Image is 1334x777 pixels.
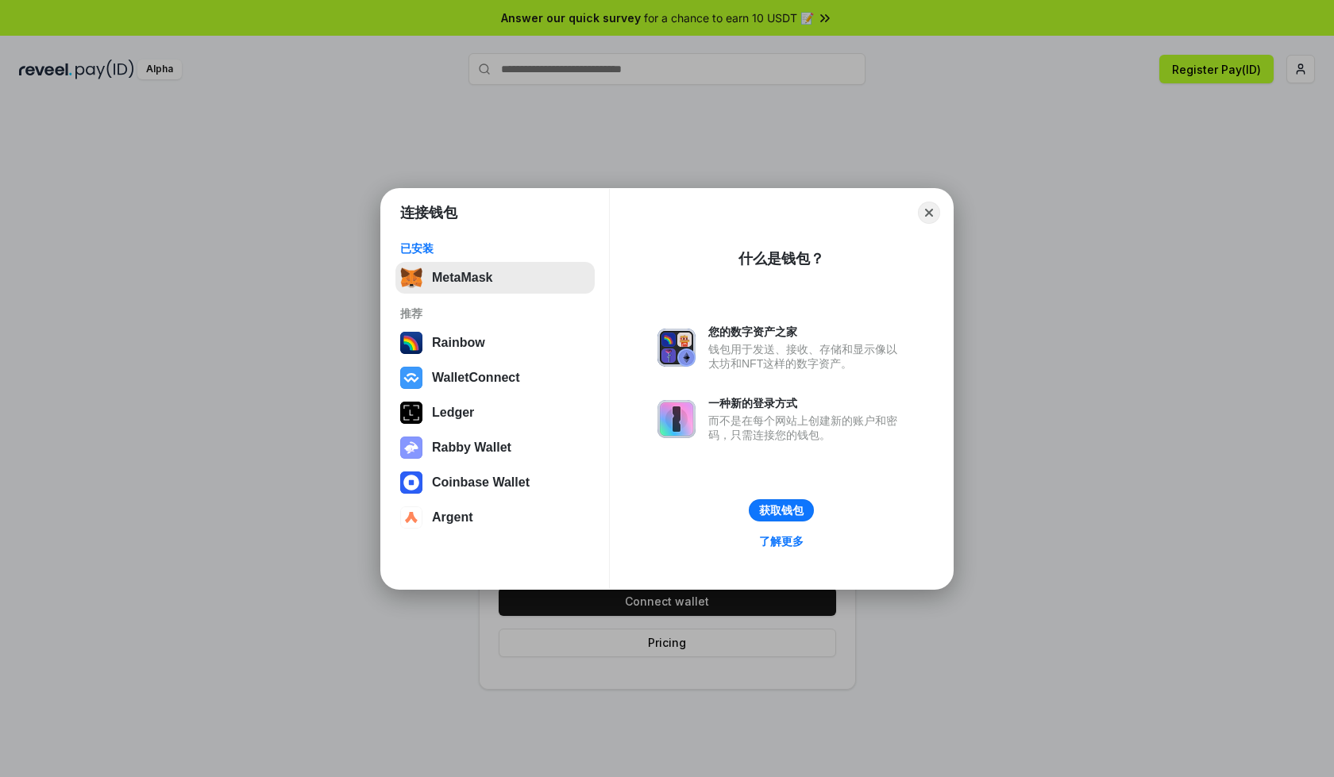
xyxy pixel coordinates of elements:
[395,362,595,394] button: WalletConnect
[400,267,422,289] img: svg+xml,%3Csvg%20fill%3D%22none%22%20height%3D%2233%22%20viewBox%3D%220%200%2035%2033%22%20width%...
[400,332,422,354] img: svg+xml,%3Csvg%20width%3D%22120%22%20height%3D%22120%22%20viewBox%3D%220%200%20120%20120%22%20fil...
[657,329,696,367] img: svg+xml,%3Csvg%20xmlns%3D%22http%3A%2F%2Fwww.w3.org%2F2000%2Fsvg%22%20fill%3D%22none%22%20viewBox...
[432,336,485,350] div: Rainbow
[432,271,492,285] div: MetaMask
[749,499,814,521] button: 获取钱包
[400,367,422,389] img: svg+xml,%3Csvg%20width%3D%2228%22%20height%3D%2228%22%20viewBox%3D%220%200%2028%2028%22%20fill%3D...
[395,467,595,498] button: Coinbase Wallet
[395,397,595,429] button: Ledger
[738,249,824,268] div: 什么是钱包？
[432,406,474,420] div: Ledger
[395,327,595,359] button: Rainbow
[432,475,530,490] div: Coinbase Wallet
[432,371,520,385] div: WalletConnect
[400,437,422,459] img: svg+xml,%3Csvg%20xmlns%3D%22http%3A%2F%2Fwww.w3.org%2F2000%2Fsvg%22%20fill%3D%22none%22%20viewBox...
[400,306,590,321] div: 推荐
[395,432,595,464] button: Rabby Wallet
[918,202,940,224] button: Close
[759,534,804,548] div: 了解更多
[708,396,905,410] div: 一种新的登录方式
[395,262,595,294] button: MetaMask
[395,502,595,533] button: Argent
[759,503,804,517] div: 获取钱包
[657,400,696,438] img: svg+xml,%3Csvg%20xmlns%3D%22http%3A%2F%2Fwww.w3.org%2F2000%2Fsvg%22%20fill%3D%22none%22%20viewBox...
[400,506,422,529] img: svg+xml,%3Csvg%20width%3D%2228%22%20height%3D%2228%22%20viewBox%3D%220%200%2028%2028%22%20fill%3D...
[400,203,457,222] h1: 连接钱包
[432,440,511,455] div: Rabby Wallet
[400,402,422,424] img: svg+xml,%3Csvg%20xmlns%3D%22http%3A%2F%2Fwww.w3.org%2F2000%2Fsvg%22%20width%3D%2228%22%20height%3...
[708,342,905,371] div: 钱包用于发送、接收、存储和显示像以太坊和NFT这样的数字资产。
[708,325,905,339] div: 您的数字资产之家
[432,510,473,525] div: Argent
[708,414,905,442] div: 而不是在每个网站上创建新的账户和密码，只需连接您的钱包。
[400,241,590,256] div: 已安装
[750,531,813,552] a: 了解更多
[400,471,422,494] img: svg+xml,%3Csvg%20width%3D%2228%22%20height%3D%2228%22%20viewBox%3D%220%200%2028%2028%22%20fill%3D...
